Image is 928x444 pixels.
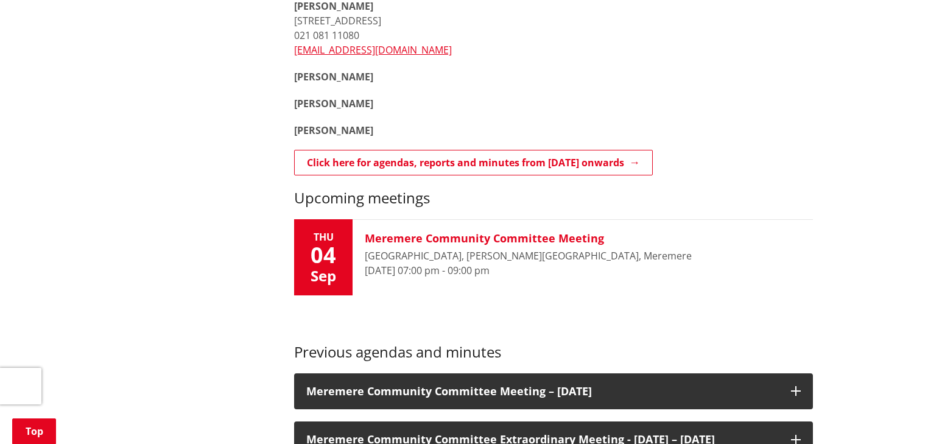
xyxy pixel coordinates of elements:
[294,43,452,57] a: [EMAIL_ADDRESS][DOMAIN_NAME]
[294,244,353,266] div: 04
[294,344,813,361] h3: Previous agendas and minutes
[294,124,373,137] strong: [PERSON_NAME]
[365,248,692,263] div: [GEOGRAPHIC_DATA], [PERSON_NAME][GEOGRAPHIC_DATA], Meremere
[12,418,56,444] a: Top
[294,189,813,207] h3: Upcoming meetings
[872,393,916,437] iframe: Messenger Launcher
[365,264,490,277] time: [DATE] 07:00 pm - 09:00 pm
[294,220,813,295] button: Thu 04 Sep Meremere Community Committee Meeting [GEOGRAPHIC_DATA], [PERSON_NAME][GEOGRAPHIC_DATA]...
[365,232,692,245] h3: Meremere Community Committee Meeting
[294,97,373,110] strong: [PERSON_NAME]
[294,232,353,242] div: Thu
[294,70,373,83] strong: [PERSON_NAME]
[306,386,779,398] h3: Meremere Community Committee Meeting – [DATE]
[294,150,653,175] a: Click here for agendas, reports and minutes from [DATE] onwards
[294,269,353,283] div: Sep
